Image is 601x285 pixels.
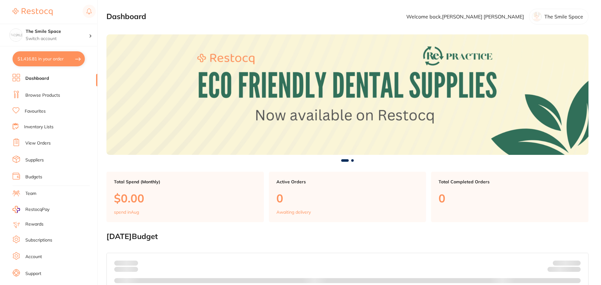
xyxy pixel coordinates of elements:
button: $1,416.81 in your order [13,51,85,66]
a: Restocq Logo [13,5,53,19]
h4: The Smile Space [26,28,89,35]
p: Active Orders [276,179,419,184]
p: Spent: [114,261,138,266]
a: Browse Products [25,92,60,99]
p: Awaiting delivery [276,210,311,215]
strong: $0.00 [127,260,138,266]
p: $0.00 [114,192,256,205]
a: RestocqPay [13,206,49,213]
span: RestocqPay [25,206,49,213]
p: Total Spend (Monthly) [114,179,256,184]
img: Restocq Logo [13,8,53,16]
p: Remaining: [547,266,581,273]
a: Active Orders0Awaiting delivery [269,172,426,222]
a: Total Spend (Monthly)$0.00spend inAug [106,172,264,222]
a: View Orders [25,140,51,146]
strong: $0.00 [570,268,581,273]
a: Team [25,191,36,197]
p: spend in Aug [114,210,139,215]
a: Account [25,254,42,260]
a: Dashboard [25,75,49,82]
a: Support [25,271,41,277]
h2: Dashboard [106,12,146,21]
p: Switch account [26,36,89,42]
a: Subscriptions [25,237,52,243]
a: Inventory Lists [24,124,54,130]
p: 0 [276,192,419,205]
p: The Smile Space [544,14,583,19]
a: Suppliers [25,157,44,163]
a: Budgets [25,174,42,180]
h2: [DATE] Budget [106,232,588,241]
a: Favourites [25,108,46,115]
img: RestocqPay [13,206,20,213]
p: month [114,266,138,273]
p: Total Completed Orders [439,179,581,184]
img: Dashboard [106,34,588,155]
p: Budget: [553,261,581,266]
strong: $NaN [568,260,581,266]
p: 0 [439,192,581,205]
a: Rewards [25,221,44,227]
img: The Smile Space [10,29,22,41]
a: Total Completed Orders0 [431,172,588,222]
p: Welcome back, [PERSON_NAME] [PERSON_NAME] [406,14,524,19]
